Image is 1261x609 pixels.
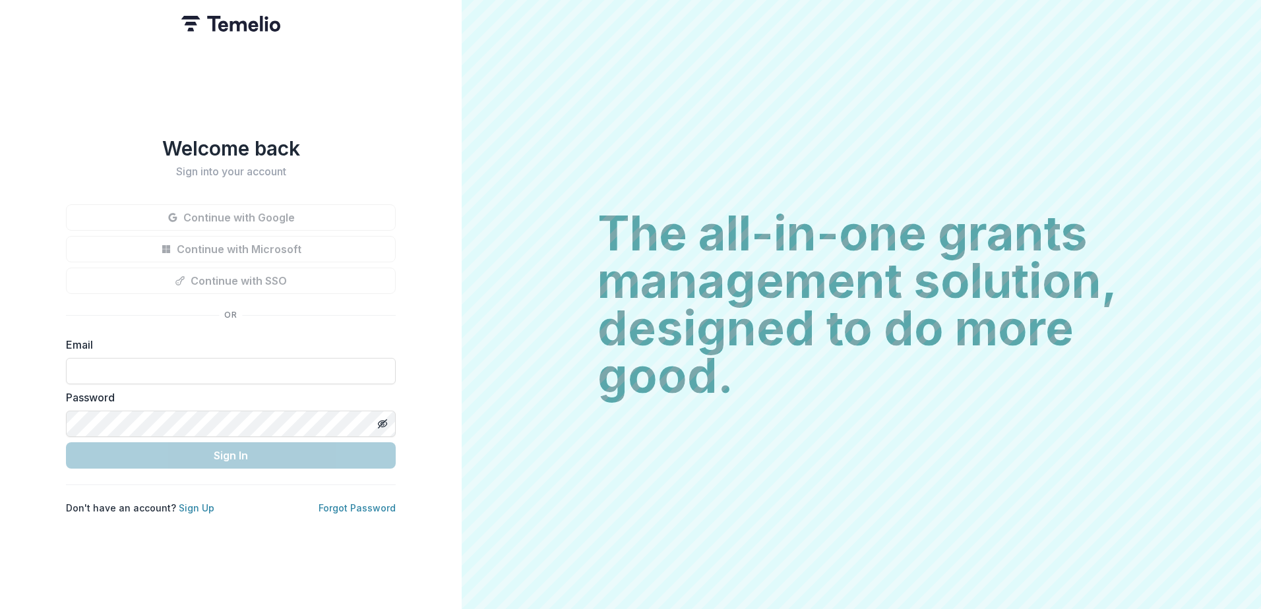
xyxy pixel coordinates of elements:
[372,413,393,434] button: Toggle password visibility
[66,390,388,405] label: Password
[66,442,396,469] button: Sign In
[66,337,388,353] label: Email
[66,136,396,160] h1: Welcome back
[66,165,396,178] h2: Sign into your account
[66,501,214,515] p: Don't have an account?
[66,236,396,262] button: Continue with Microsoft
[319,502,396,513] a: Forgot Password
[181,16,280,32] img: Temelio
[179,502,214,513] a: Sign Up
[66,204,396,231] button: Continue with Google
[66,268,396,294] button: Continue with SSO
